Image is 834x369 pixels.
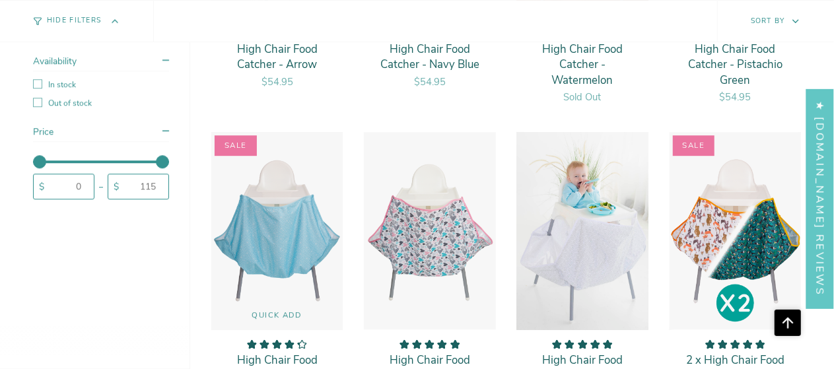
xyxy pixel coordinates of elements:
span: Hide Filters [47,18,101,25]
input: 115 [122,180,168,193]
a: High Chair Food Catcher - Cloudy Grey [517,132,648,329]
span: Sort by [751,16,785,26]
summary: Price [33,125,169,142]
a: High Chair Food Catcher - Baby Blue [211,132,343,329]
a: 2 x High Chair Food Catcher Vibrant Patterns - Bundle & Save [670,132,801,329]
a: High Chair Food Catcher - Watermelon [530,28,635,104]
a: High Chair Food Catcher - Arrow [225,28,330,89]
span: $ [39,180,44,193]
span: $54.95 [414,75,446,88]
span: Availability [33,55,77,67]
p: High Chair Food Catcher - Arrow [225,42,330,73]
label: In stock [33,79,169,90]
a: High Chair Food Catcher - Pistachio Green [683,28,788,104]
span: $54.95 [261,75,293,88]
button: Sort by [717,1,834,42]
label: Out of stock [33,98,169,108]
button: Quick add [211,302,343,329]
summary: Availability [33,55,169,71]
span: $54.95 [719,90,751,104]
span: Sold Out [564,90,602,104]
span: Sale [673,135,715,156]
div: Click to open Judge.me floating reviews tab [806,88,834,308]
p: High Chair Food Catcher - Navy Blue [377,42,482,73]
p: High Chair Food Catcher - Watermelon [530,42,635,88]
span: Price [33,125,53,138]
span: Sale [215,135,257,156]
button: Scroll to top [775,310,801,336]
span: $ [114,180,119,193]
a: High Chair Food Catcher - Navy Blue [377,28,482,89]
p: High Chair Food Catcher - Pistachio Green [683,42,788,88]
div: - [94,184,108,190]
a: High Chair Food Catcher - Hearts [364,132,495,329]
input: 0 [48,180,94,193]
